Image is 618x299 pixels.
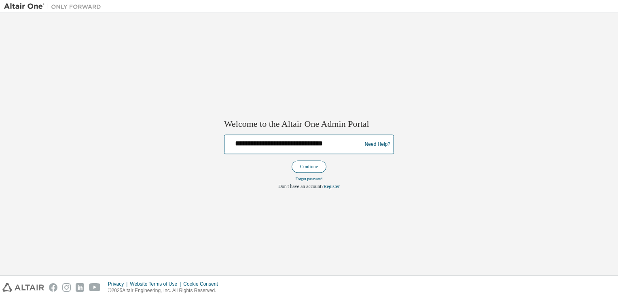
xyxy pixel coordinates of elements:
span: Don't have an account? [278,184,324,190]
img: instagram.svg [62,283,71,292]
div: Privacy [108,281,130,287]
img: linkedin.svg [76,283,84,292]
div: Website Terms of Use [130,281,183,287]
a: Forgot password [296,177,323,182]
div: Cookie Consent [183,281,222,287]
img: facebook.svg [49,283,57,292]
img: altair_logo.svg [2,283,44,292]
p: © 2025 Altair Engineering, Inc. All Rights Reserved. [108,287,223,294]
img: youtube.svg [89,283,101,292]
img: Altair One [4,2,105,11]
button: Continue [292,161,326,173]
h2: Welcome to the Altair One Admin Portal [224,118,394,130]
a: Register [324,184,340,190]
